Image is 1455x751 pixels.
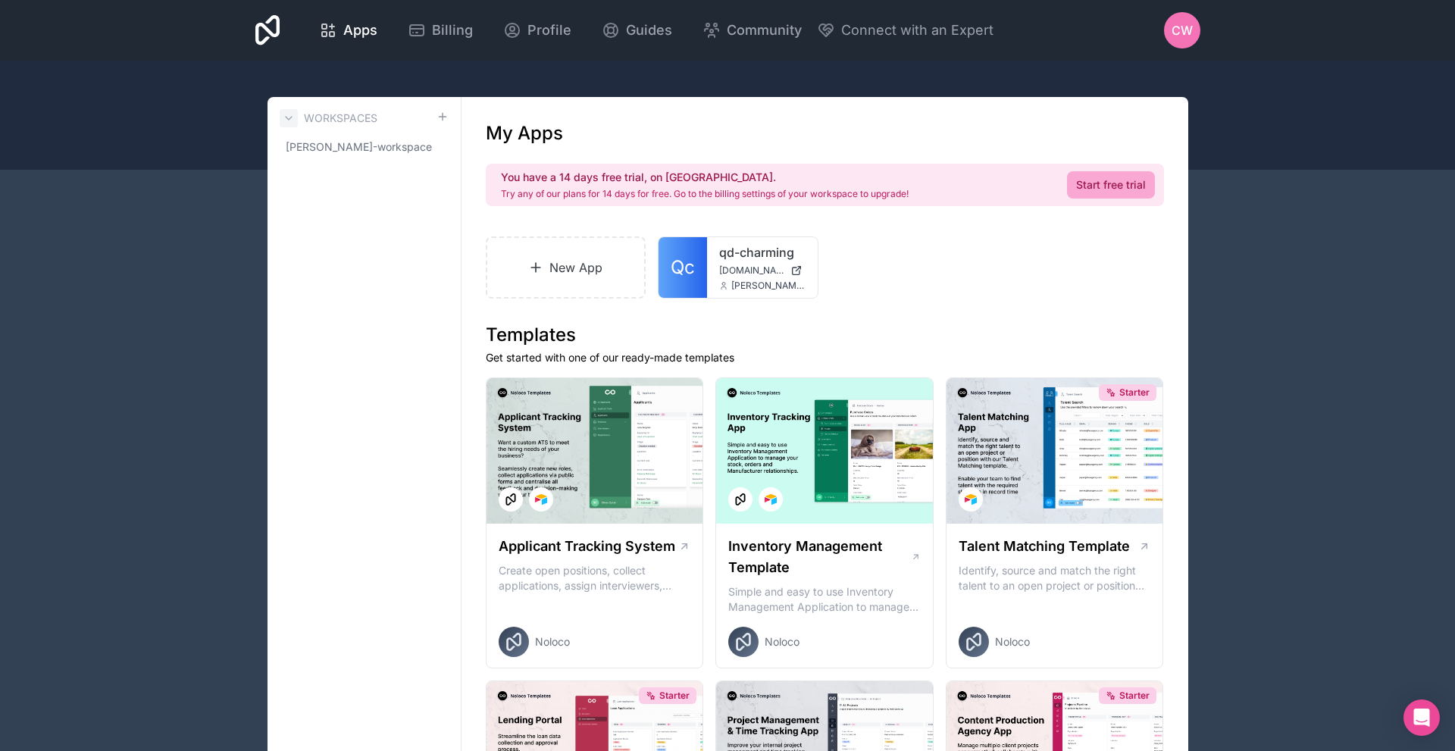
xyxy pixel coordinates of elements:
a: Workspaces [280,109,377,127]
p: Identify, source and match the right talent to an open project or position with our Talent Matchi... [959,563,1151,593]
span: Starter [1119,690,1150,702]
h1: My Apps [486,121,563,146]
img: Airtable Logo [965,493,977,505]
a: qd-charming [719,243,806,261]
a: Profile [491,14,584,47]
span: [DOMAIN_NAME] [719,264,784,277]
span: Starter [1119,386,1150,399]
span: [PERSON_NAME][EMAIL_ADDRESS][DOMAIN_NAME] [731,280,806,292]
a: Qc [659,237,707,298]
h1: Talent Matching Template [959,536,1130,557]
a: New App [486,236,646,299]
span: Apps [343,20,377,41]
a: Apps [307,14,390,47]
p: Simple and easy to use Inventory Management Application to manage your stock, orders and Manufact... [728,584,921,615]
h1: Applicant Tracking System [499,536,675,557]
span: Qc [671,255,695,280]
span: Noloco [535,634,570,649]
span: Connect with an Expert [841,20,993,41]
button: Connect with an Expert [817,20,993,41]
span: Noloco [995,634,1030,649]
img: Airtable Logo [765,493,777,505]
img: Airtable Logo [535,493,547,505]
h3: Workspaces [304,111,377,126]
p: Try any of our plans for 14 days for free. Go to the billing settings of your workspace to upgrade! [501,188,909,200]
a: [DOMAIN_NAME] [719,264,806,277]
a: [PERSON_NAME]-workspace [280,133,449,161]
div: Open Intercom Messenger [1403,699,1440,736]
h1: Templates [486,323,1164,347]
h2: You have a 14 days free trial, on [GEOGRAPHIC_DATA]. [501,170,909,185]
span: Guides [626,20,672,41]
span: Billing [432,20,473,41]
span: Community [727,20,802,41]
a: Billing [396,14,485,47]
a: Start free trial [1067,171,1155,199]
span: Profile [527,20,571,41]
span: Noloco [765,634,799,649]
span: [PERSON_NAME]-workspace [286,139,432,155]
a: Guides [590,14,684,47]
span: Starter [659,690,690,702]
a: Community [690,14,814,47]
p: Create open positions, collect applications, assign interviewers, centralise candidate feedback a... [499,563,691,593]
span: CW [1172,21,1193,39]
h1: Inventory Management Template [728,536,910,578]
p: Get started with one of our ready-made templates [486,350,1164,365]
